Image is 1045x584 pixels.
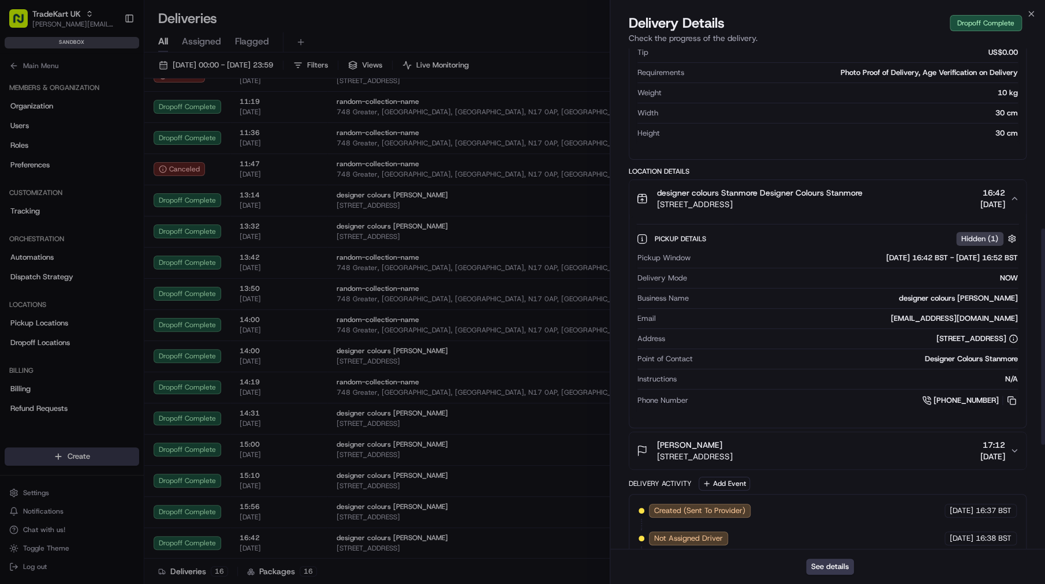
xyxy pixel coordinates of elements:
div: Delivery Activity [629,479,692,488]
span: Instructions [637,374,677,384]
span: [PERSON_NAME] [36,209,94,219]
span: [PERSON_NAME] [657,439,722,451]
span: Pylon [115,286,140,294]
div: Photo Proof of Delivery, Age Verification on Delivery [689,68,1018,78]
span: Hidden ( 1 ) [961,234,998,244]
div: [STREET_ADDRESS] [936,334,1018,344]
div: designer colours [PERSON_NAME] [693,293,1018,304]
span: Pickup Window [637,253,691,263]
div: [DATE] 16:42 BST - [DATE] 16:52 BST [695,253,1018,263]
span: [STREET_ADDRESS] [657,199,863,210]
div: 💻 [98,259,107,268]
span: Knowledge Base [23,257,88,269]
span: [DATE] [102,209,126,219]
button: designer colours Stanmore Designer Colours Stanmore[STREET_ADDRESS]16:42[DATE] [629,180,1026,217]
span: Created (Sent To Provider) [654,506,745,516]
span: API Documentation [109,257,185,269]
span: Width [637,108,658,118]
div: 30 cm [663,108,1018,118]
span: 16:38 BST [976,533,1012,544]
div: Past conversations [12,149,74,159]
img: Grace Nketiah [12,199,30,217]
span: • [96,178,100,188]
a: [PHONE_NUMBER] [922,394,1018,407]
input: Clear [30,74,191,86]
span: [DATE] [950,506,973,516]
span: Point of Contact [637,354,693,364]
button: [PERSON_NAME][STREET_ADDRESS]17:12[DATE] [629,432,1026,469]
button: Start new chat [196,113,210,127]
span: • [96,209,100,219]
div: N/A [681,374,1018,384]
span: 16:42 [980,187,1005,199]
button: See all [179,147,210,161]
span: designer colours Stanmore Designer Colours Stanmore [657,187,863,199]
img: 1736555255976-a54dd68f-1ca7-489b-9aae-adbdc363a1c4 [23,210,32,219]
span: Business Name [637,293,689,304]
div: 30 cm [665,128,1018,138]
button: Add Event [699,477,750,491]
span: [STREET_ADDRESS] [657,451,733,462]
span: Requirements [637,68,684,78]
div: Start new chat [52,110,189,121]
button: Hidden (1) [956,231,1019,246]
span: 16:37 BST [976,506,1012,516]
span: [PHONE_NUMBER] [934,395,999,406]
img: 1736555255976-a54dd68f-1ca7-489b-9aae-adbdc363a1c4 [23,179,32,188]
img: Masood Aslam [12,167,30,186]
span: Weight [637,88,662,98]
span: Delivery Details [629,14,725,32]
div: US$0.00 [653,47,1018,58]
span: Delivery Mode [637,273,687,283]
span: 17:12 [980,439,1005,451]
span: [DATE] [980,451,1005,462]
div: We're available if you need us! [52,121,159,130]
a: 💻API Documentation [93,253,190,274]
span: [PERSON_NAME] [36,178,94,188]
span: Pickup Details [655,234,708,244]
span: [DATE] [980,199,1005,210]
div: Designer Colours Stanmore [697,354,1018,364]
div: 10 kg [666,88,1018,98]
img: Nash [12,11,35,34]
div: NOW [692,273,1018,283]
span: Email [637,313,656,324]
img: 4281594248423_2fcf9dad9f2a874258b8_72.png [24,110,45,130]
a: 📗Knowledge Base [7,253,93,274]
span: Phone Number [637,395,688,406]
button: See details [806,559,854,575]
p: Welcome 👋 [12,46,210,64]
span: Not Assigned Driver [654,533,723,544]
span: [DATE] [102,178,126,188]
a: Powered byPylon [81,285,140,294]
img: 1736555255976-a54dd68f-1ca7-489b-9aae-adbdc363a1c4 [12,110,32,130]
span: [DATE] [950,533,973,544]
p: Check the progress of the delivery. [629,32,1027,44]
div: designer colours Stanmore Designer Colours Stanmore[STREET_ADDRESS]16:42[DATE] [629,217,1026,428]
div: [EMAIL_ADDRESS][DOMAIN_NAME] [660,313,1018,324]
div: 📗 [12,259,21,268]
span: Tip [637,47,648,58]
div: Location Details [629,167,1027,176]
span: Height [637,128,660,138]
span: Address [637,334,665,344]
